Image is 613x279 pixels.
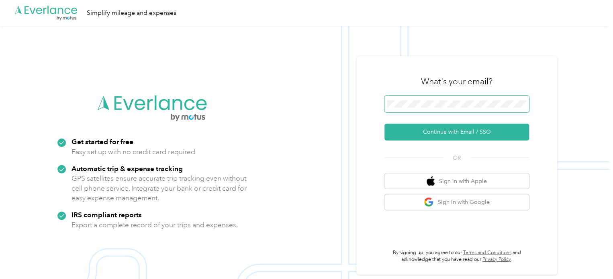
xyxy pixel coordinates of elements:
[424,197,434,207] img: google logo
[384,194,529,210] button: google logoSign in with Google
[72,210,142,219] strong: IRS compliant reports
[427,176,435,186] img: apple logo
[72,147,195,157] p: Easy set up with no credit card required
[72,164,183,173] strong: Automatic trip & expense tracking
[72,173,247,203] p: GPS satellites ensure accurate trip tracking even without cell phone service. Integrate your bank...
[463,250,511,256] a: Terms and Conditions
[384,173,529,189] button: apple logoSign in with Apple
[443,154,471,162] span: OR
[72,220,238,230] p: Export a complete record of your trips and expenses.
[421,76,492,87] h3: What's your email?
[384,124,529,141] button: Continue with Email / SSO
[87,8,176,18] div: Simplify mileage and expenses
[482,257,511,263] a: Privacy Policy
[72,137,133,146] strong: Get started for free
[384,249,529,263] p: By signing up, you agree to our and acknowledge that you have read our .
